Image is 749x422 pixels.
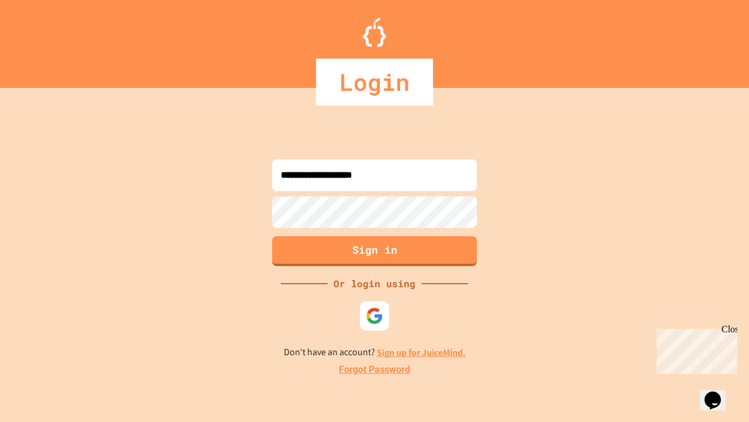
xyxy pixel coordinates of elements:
img: google-icon.svg [366,307,383,325]
img: Logo.svg [363,18,386,47]
div: Or login using [328,277,421,291]
p: Don't have an account? [284,345,466,360]
a: Forgot Password [339,363,410,377]
a: Sign up for JuiceMind. [377,346,466,359]
button: Sign in [272,236,477,266]
div: Chat with us now!Close [5,5,81,74]
div: Login [316,59,433,105]
iframe: chat widget [652,324,737,374]
iframe: chat widget [700,375,737,410]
